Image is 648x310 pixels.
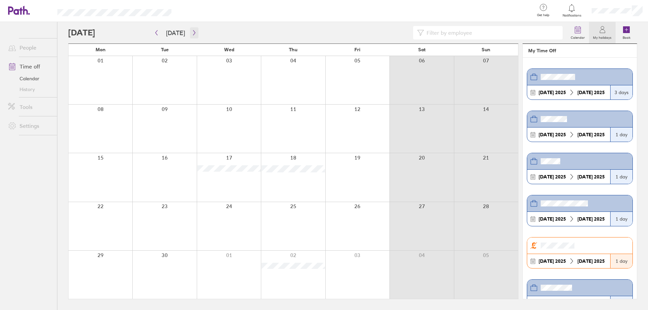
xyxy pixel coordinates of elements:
[289,47,297,52] span: Thu
[224,47,234,52] span: Wed
[610,85,632,100] div: 3 days
[532,13,554,17] span: Get help
[3,73,57,84] a: Calendar
[575,174,607,179] div: 2025
[539,216,554,222] strong: [DATE]
[3,60,57,73] a: Time off
[589,22,616,44] a: My holidays
[96,47,106,52] span: Mon
[536,216,569,222] div: 2025
[577,132,593,138] strong: [DATE]
[354,47,360,52] span: Fri
[575,258,607,264] div: 2025
[527,195,633,226] a: [DATE] 2025[DATE] 20251 day
[539,258,554,264] strong: [DATE]
[575,216,607,222] div: 2025
[577,216,593,222] strong: [DATE]
[3,100,57,114] a: Tools
[527,111,633,142] a: [DATE] 2025[DATE] 20251 day
[539,132,554,138] strong: [DATE]
[539,89,554,95] strong: [DATE]
[567,22,589,44] a: Calendar
[523,44,637,58] header: My Time Off
[575,132,607,137] div: 2025
[589,34,616,40] label: My holidays
[536,174,569,179] div: 2025
[536,90,569,95] div: 2025
[577,89,593,95] strong: [DATE]
[3,41,57,54] a: People
[610,254,632,268] div: 1 day
[616,22,637,44] a: Book
[161,27,190,38] button: [DATE]
[619,34,634,40] label: Book
[539,174,554,180] strong: [DATE]
[418,47,426,52] span: Sat
[610,212,632,226] div: 1 day
[561,3,583,18] a: Notifications
[3,119,57,133] a: Settings
[482,47,490,52] span: Sun
[161,47,169,52] span: Tue
[527,153,633,184] a: [DATE] 2025[DATE] 20251 day
[567,34,589,40] label: Calendar
[536,132,569,137] div: 2025
[424,26,559,39] input: Filter by employee
[527,237,633,269] a: [DATE] 2025[DATE] 20251 day
[610,128,632,142] div: 1 day
[536,258,569,264] div: 2025
[527,68,633,100] a: [DATE] 2025[DATE] 20253 days
[575,90,607,95] div: 2025
[577,258,593,264] strong: [DATE]
[561,13,583,18] span: Notifications
[3,84,57,95] a: History
[610,170,632,184] div: 1 day
[577,174,593,180] strong: [DATE]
